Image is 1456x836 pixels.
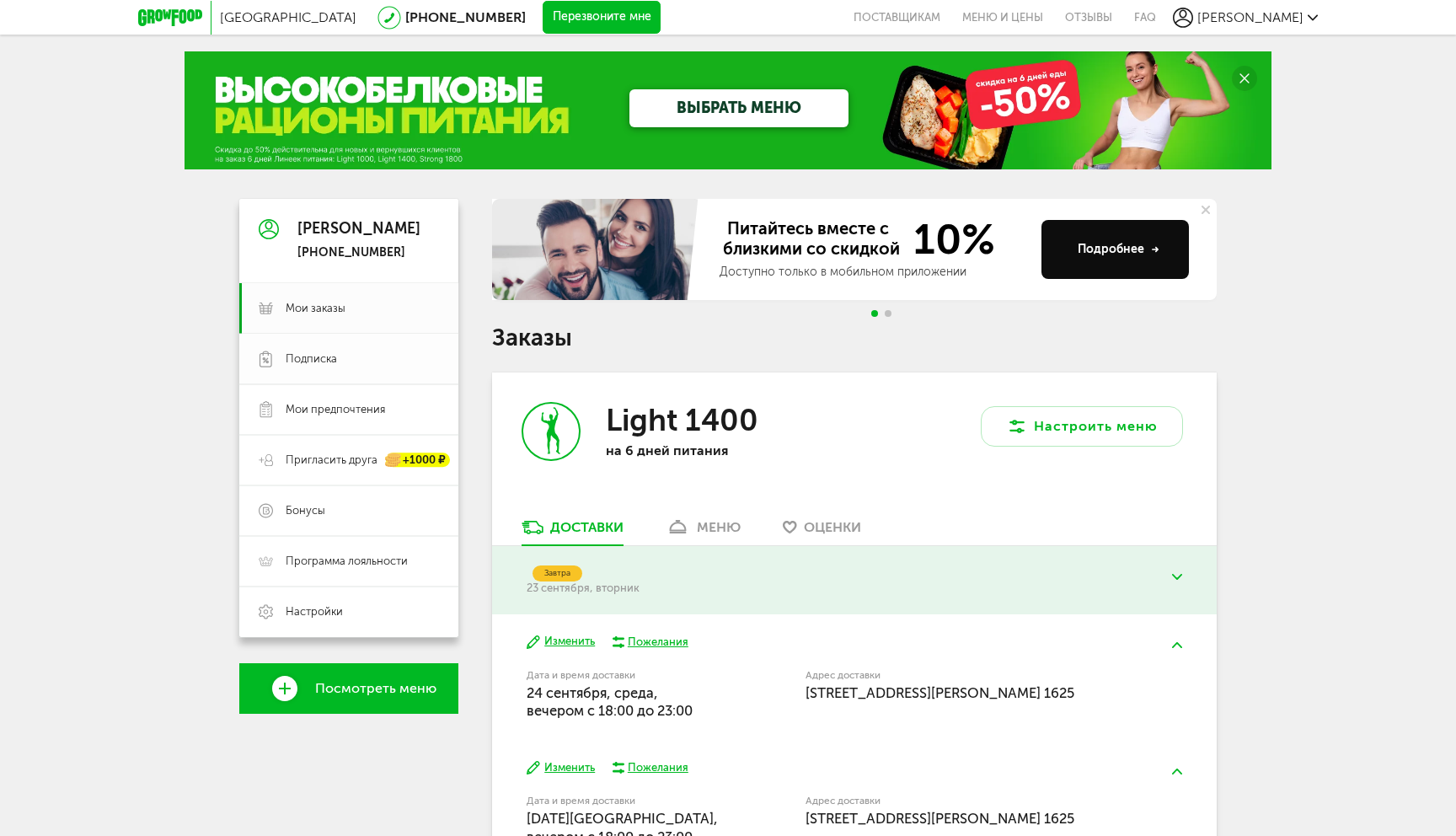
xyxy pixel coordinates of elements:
img: arrow-down-green.fb8ae4f.svg [1172,574,1182,580]
button: Настроить меню [981,406,1183,447]
label: Адрес доставки [806,671,1120,680]
img: family-banner.579af9d.jpg [492,199,703,300]
span: [STREET_ADDRESS][PERSON_NAME] 1625 [806,684,1074,701]
span: 24 сентября, среда, вечером c 18:00 до 23:00 [527,684,693,719]
div: Пожелания [628,635,688,650]
span: Настройки [286,604,343,619]
label: Дата и время доставки [527,671,720,680]
a: Пригласить друга +1000 ₽ [239,435,458,485]
span: [GEOGRAPHIC_DATA] [220,9,356,25]
div: Доставки [550,519,624,535]
p: на 6 дней питания [606,442,825,458]
h3: Light 1400 [606,402,758,438]
a: Мои предпочтения [239,384,458,435]
img: arrow-up-green.5eb5f82.svg [1172,769,1182,774]
button: Пожелания [612,635,688,650]
a: Настройки [239,587,458,637]
span: 10% [903,218,995,260]
img: arrow-up-green.5eb5f82.svg [1172,642,1182,648]
span: [STREET_ADDRESS][PERSON_NAME] 1625 [806,810,1074,827]
button: Изменить [527,760,595,776]
div: Подробнее [1078,241,1159,258]
span: Пригласить друга [286,453,377,468]
span: Программа лояльности [286,554,408,569]
label: Дата и время доставки [527,796,720,806]
span: Мои предпочтения [286,402,385,417]
span: Питайтесь вместе с близкими со скидкой [720,218,903,260]
button: Перезвоните мне [543,1,661,35]
a: ВЫБРАТЬ МЕНЮ [629,89,848,127]
button: Изменить [527,634,595,650]
button: Подробнее [1041,220,1189,279]
span: Оценки [804,519,861,535]
h1: Заказы [492,327,1217,349]
div: +1000 ₽ [386,453,450,468]
span: Бонусы [286,503,325,518]
span: Подписка [286,351,337,367]
a: Оценки [774,518,870,545]
span: Go to slide 2 [885,310,891,317]
a: Программа лояльности [239,536,458,587]
div: 23 сентября, вторник [527,581,1181,594]
div: Завтра [533,565,582,581]
a: Доставки [513,518,632,545]
span: [PERSON_NAME] [1197,9,1303,25]
span: Go to slide 1 [871,310,878,317]
div: [PHONE_NUMBER] [297,245,420,260]
a: Подписка [239,334,458,384]
a: Посмотреть меню [239,663,458,714]
button: Пожелания [612,760,688,775]
a: меню [657,518,749,545]
div: Пожелания [628,760,688,775]
a: [PHONE_NUMBER] [405,9,526,25]
a: Мои заказы [239,283,458,334]
div: Доступно только в мобильном приложении [720,264,1028,281]
a: Бонусы [239,485,458,536]
span: Мои заказы [286,301,345,316]
div: [PERSON_NAME] [297,221,420,238]
label: Адрес доставки [806,796,1120,806]
span: Посмотреть меню [315,681,436,696]
div: меню [697,519,741,535]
